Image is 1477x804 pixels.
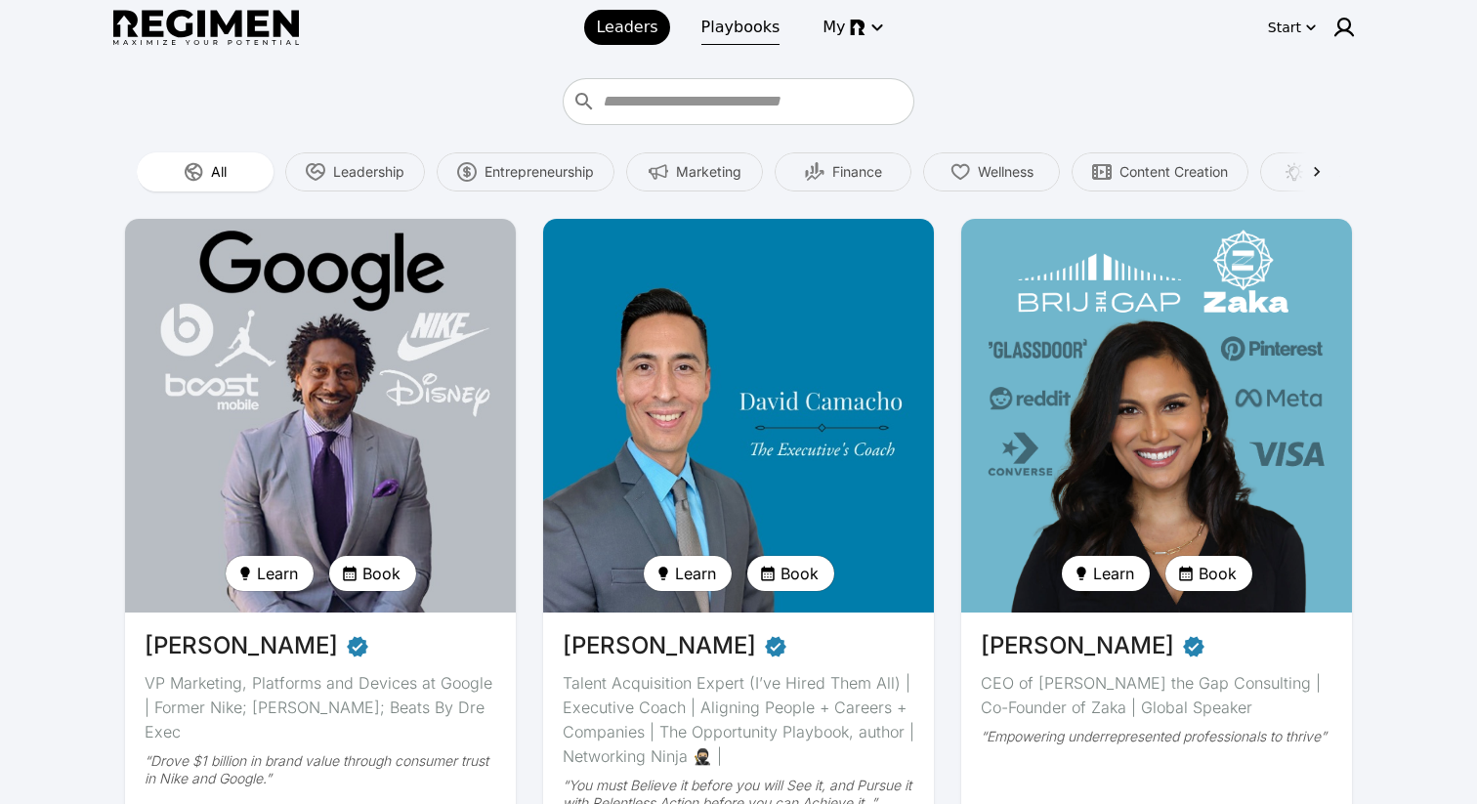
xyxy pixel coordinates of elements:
[257,562,298,585] span: Learn
[563,78,914,125] div: Who do you want to learn from?
[1119,162,1228,182] span: Content Creation
[832,162,882,182] span: Finance
[690,10,792,45] a: Playbooks
[950,162,970,182] img: Wellness
[437,152,614,191] button: Entrepreneurship
[649,162,668,182] img: Marketing
[626,152,763,191] button: Marketing
[1165,556,1252,591] button: Book
[563,628,756,663] span: [PERSON_NAME]
[805,162,824,182] img: Finance
[333,162,404,182] span: Leadership
[1093,562,1134,585] span: Learn
[1182,628,1205,663] span: Verified partner - Devika Brij
[137,152,274,191] button: All
[1092,162,1112,182] img: Content Creation
[543,219,934,613] img: avatar of David Camacho
[747,556,834,591] button: Book
[306,162,325,182] img: Leadership
[978,162,1034,182] span: Wellness
[457,162,477,182] img: Entrepreneurship
[563,671,914,769] div: Talent Acquisition Expert (I’ve Hired Them All) | Executive Coach | Aligning People + Careers + C...
[781,562,819,585] span: Book
[113,10,299,46] img: Regimen logo
[596,16,657,39] span: Leaders
[211,162,227,182] span: All
[184,162,203,182] img: All
[1260,152,1397,191] button: Creativity
[346,628,369,663] span: Verified partner - Daryl Butler
[485,162,594,182] span: Entrepreneurship
[981,728,1332,745] div: “Empowering underrepresented professionals to thrive”
[125,219,516,613] img: avatar of Daryl Butler
[1199,562,1237,585] span: Book
[1268,18,1301,37] div: Start
[1264,12,1321,43] button: Start
[145,628,338,663] span: [PERSON_NAME]
[923,152,1060,191] button: Wellness
[961,219,1352,613] img: avatar of Devika Brij
[811,10,892,45] button: My
[362,562,401,585] span: Book
[145,752,496,787] div: “Drove $1 billion in brand value through consumer trust in Nike and Google.”
[1062,556,1150,591] button: Learn
[226,556,314,591] button: Learn
[675,562,716,585] span: Learn
[584,10,669,45] a: Leaders
[823,16,845,39] span: My
[285,152,425,191] button: Leadership
[676,162,741,182] span: Marketing
[329,556,416,591] button: Book
[644,556,732,591] button: Learn
[145,671,496,744] div: VP Marketing, Platforms and Devices at Google | Former Nike; [PERSON_NAME]; Beats By Dre Exec
[1072,152,1248,191] button: Content Creation
[981,671,1332,720] div: CEO of [PERSON_NAME] the Gap Consulting | Co-Founder of Zaka | Global Speaker
[764,628,787,663] span: Verified partner - David Camacho
[775,152,911,191] button: Finance
[701,16,781,39] span: Playbooks
[1332,16,1356,39] img: user icon
[981,628,1174,663] span: [PERSON_NAME]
